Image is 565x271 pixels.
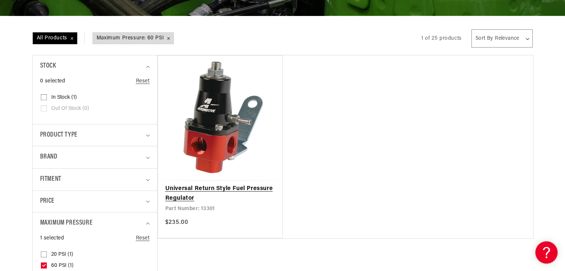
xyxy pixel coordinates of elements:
[93,33,173,44] span: Maximum Pressure: 60 PSI
[165,184,275,203] a: Universal Return Style Fuel Pressure Regulator
[40,61,56,72] span: Stock
[40,174,61,185] span: Fitment
[51,105,89,112] span: Out of stock (0)
[40,146,150,168] summary: Brand (0 selected)
[33,33,77,44] span: All Products
[40,191,150,212] summary: Price
[51,251,73,258] span: 20 PSI (1)
[40,212,150,234] summary: Maximum Pressure (1 selected)
[40,152,58,163] span: Brand
[40,55,150,77] summary: Stock (0 selected)
[136,234,150,242] a: Reset
[40,218,93,229] span: Maximum Pressure
[92,33,174,44] a: Maximum Pressure: 60 PSI
[40,234,64,242] span: 1 selected
[136,77,150,85] a: Reset
[32,33,92,44] a: All Products
[51,94,77,101] span: In stock (1)
[40,77,65,85] span: 0 selected
[40,124,150,146] summary: Product type (0 selected)
[421,36,462,41] span: 1 of 25 products
[40,196,55,206] span: Price
[40,130,78,141] span: Product type
[40,169,150,190] summary: Fitment (0 selected)
[51,262,74,269] span: 60 PSI (1)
